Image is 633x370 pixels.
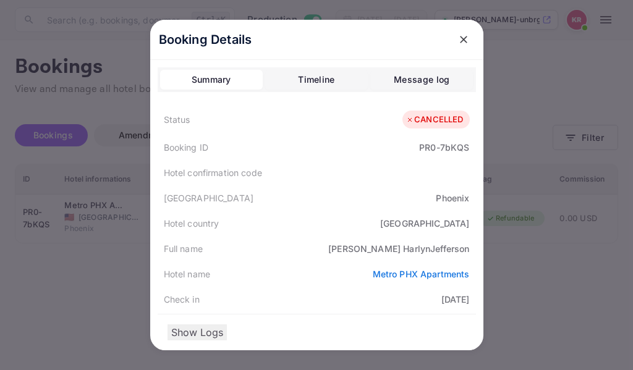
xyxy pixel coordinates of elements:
[164,113,190,126] div: Status
[164,217,219,230] div: Hotel country
[436,191,469,204] div: Phoenix
[164,191,254,204] div: [GEOGRAPHIC_DATA]
[164,141,209,154] div: Booking ID
[298,72,334,87] div: Timeline
[328,242,469,255] div: [PERSON_NAME] HarlynJefferson
[160,70,263,90] button: Summary
[168,324,227,340] button: Show Logs
[164,267,211,280] div: Hotel name
[159,30,252,49] p: Booking Details
[164,242,203,255] div: Full name
[406,114,463,126] div: CANCELLED
[164,166,262,179] div: Hotel confirmation code
[373,269,470,279] a: Metro PHX Apartments
[441,293,470,306] div: [DATE]
[394,72,449,87] div: Message log
[419,141,469,154] div: PR0-7bKQS
[452,28,475,51] button: close
[370,70,473,90] button: Message log
[164,293,200,306] div: Check in
[380,217,470,230] div: [GEOGRAPHIC_DATA]
[265,70,368,90] button: Timeline
[192,72,231,87] div: Summary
